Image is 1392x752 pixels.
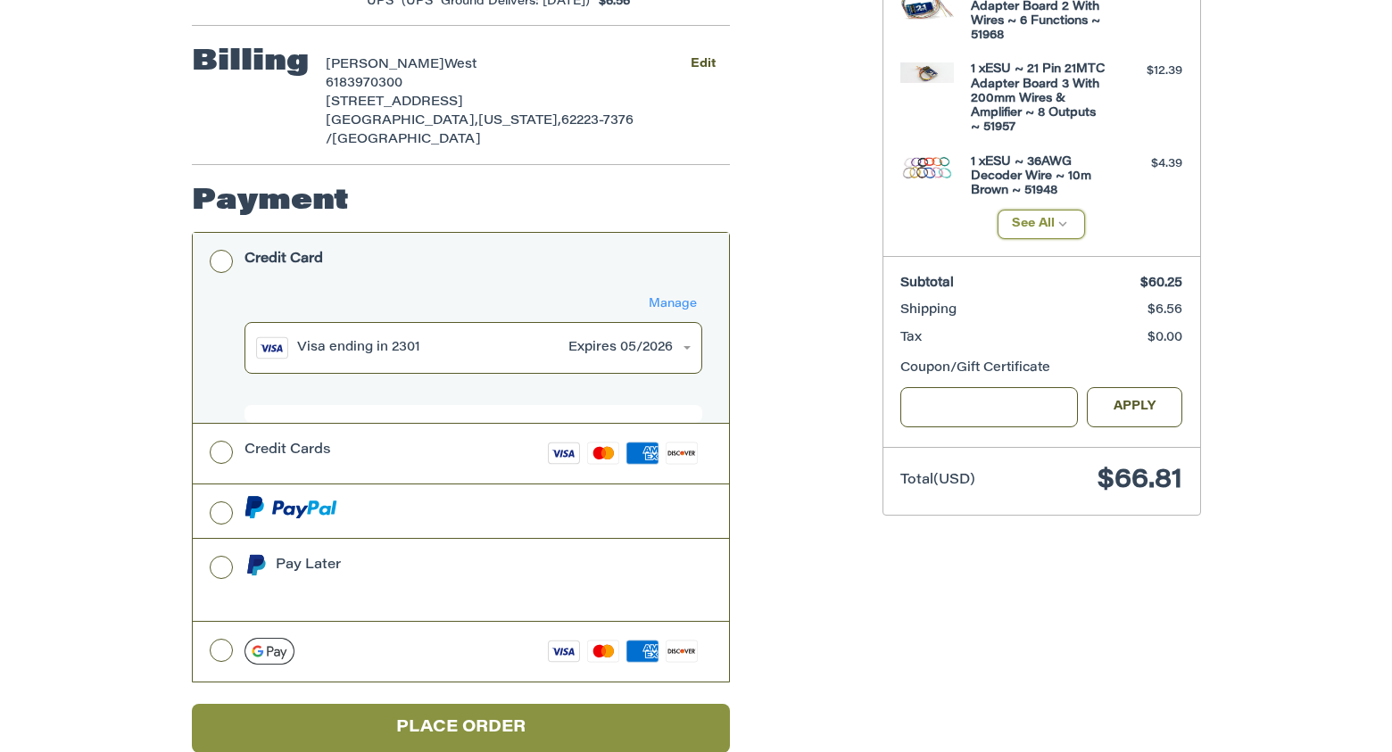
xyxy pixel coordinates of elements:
[900,359,1182,378] div: Coupon/Gift Certificate
[244,582,609,598] iframe: PayPal Message 1
[971,62,1107,135] h4: 1 x ESU ~ 21 Pin 21MTC Adapter Board 3 With 200mm Wires & Amplifier ~ 8 Outputs ~ 51957
[276,550,609,580] div: Pay Later
[244,496,337,518] img: PayPal icon
[643,294,702,314] button: Manage
[900,332,922,344] span: Tax
[244,638,294,665] img: Google Pay icon
[900,277,954,290] span: Subtotal
[244,244,323,274] div: Credit Card
[900,304,957,317] span: Shipping
[297,339,560,358] div: Visa ending in 2301
[677,52,730,78] button: Edit
[568,339,673,358] div: Expires 05/2026
[326,115,634,146] span: 62223-7376 /
[1098,467,1182,494] span: $66.81
[244,554,267,576] img: Pay Later icon
[900,474,975,487] span: Total (USD)
[326,115,478,128] span: [GEOGRAPHIC_DATA],
[1112,62,1182,80] div: $12.39
[1087,387,1183,427] button: Apply
[192,184,349,219] h2: Payment
[1148,332,1182,344] span: $0.00
[998,210,1086,239] button: See All
[244,322,702,374] button: Visa ending in 2301Expires 05/2026
[971,155,1107,199] h4: 1 x ESU ~ 36AWG Decoder Wire ~ 10m Brown ~ 51948
[244,435,331,465] div: Credit Cards
[332,134,481,146] span: [GEOGRAPHIC_DATA]
[900,387,1078,427] input: Gift Certificate or Coupon Code
[326,96,463,109] span: [STREET_ADDRESS]
[444,59,476,71] span: West
[326,59,444,71] span: [PERSON_NAME]
[192,45,309,80] h2: Billing
[1140,277,1182,290] span: $60.25
[1112,155,1182,173] div: $4.39
[478,115,561,128] span: [US_STATE],
[1148,304,1182,317] span: $6.56
[326,78,402,90] span: 6183970300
